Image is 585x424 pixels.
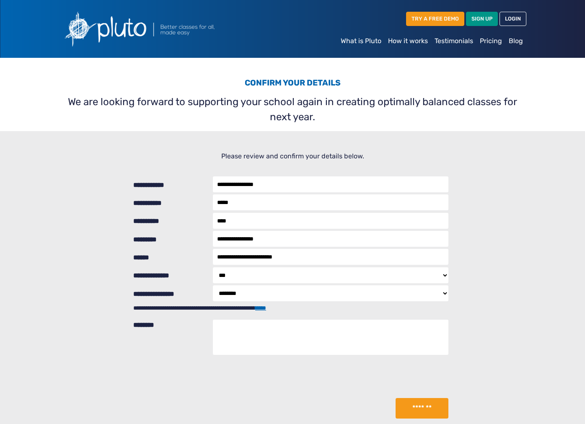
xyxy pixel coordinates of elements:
img: Pluto logo with the text Better classes for all, made easy [59,7,260,51]
a: SIGN UP [466,12,498,26]
a: How it works [385,33,431,49]
a: Testimonials [431,33,476,49]
a: What is Pluto [337,33,385,49]
p: Please review and confirm your details below. [64,151,521,161]
p: We are looking forward to supporting your school again in creating optimally balanced classes for... [64,94,521,124]
a: Blog [505,33,526,49]
a: TRY A FREE DEMO [406,12,464,26]
h3: Confirm your details [64,78,521,91]
a: Pricing [476,33,505,49]
a: LOGIN [500,12,526,26]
